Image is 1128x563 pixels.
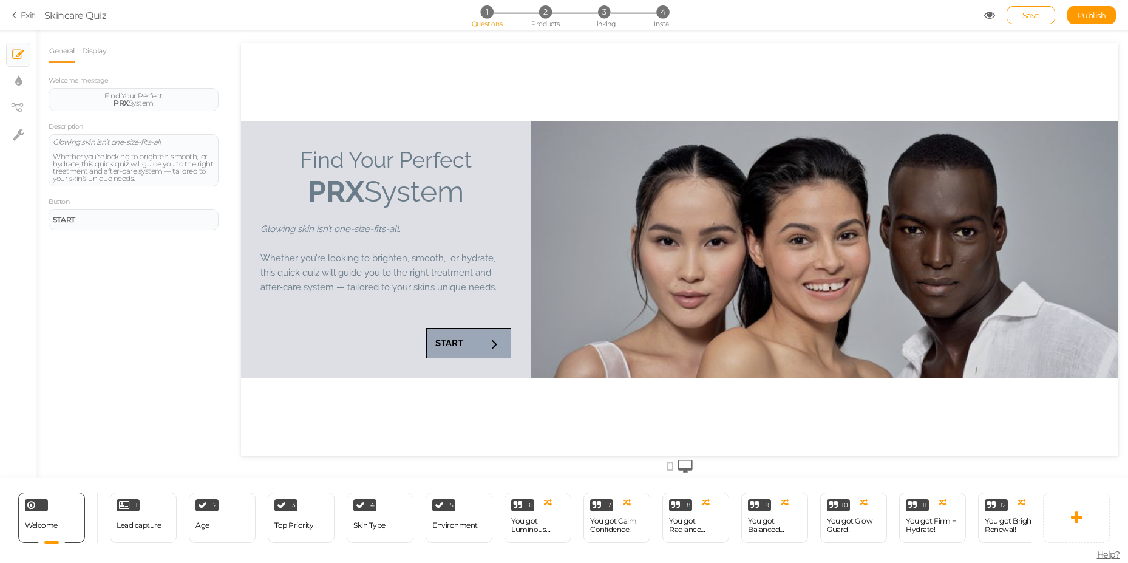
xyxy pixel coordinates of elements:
div: You got Luminous Defense! [511,517,565,534]
div: 12 You got Bright Renewal! [978,493,1045,543]
span: 4 [370,502,375,508]
div: You got Firm + Hydrate! [906,517,959,534]
div: 2 Age [189,493,256,543]
strong: START [194,295,222,306]
div: You got Bright Renewal! [985,517,1038,534]
span: 1 [135,502,138,508]
span: 1 [480,5,493,18]
div: You got Balanced Renewal! [748,517,801,534]
span: Publish [1078,10,1106,20]
span: Save [1022,10,1040,20]
div: 8 You got Radiance Reset! [662,493,729,543]
span: Linking [593,19,615,28]
span: Find Your Perfect [59,104,231,130]
span: 12 [1000,502,1005,508]
div: 11 You got Firm + Hydrate! [899,493,966,543]
span: Help? [1097,549,1120,560]
span: 7 [608,502,611,508]
div: Skin Type [353,521,386,530]
strong: START [53,215,75,224]
span: Install [654,19,671,28]
em: Glowing skin isn’t one-size-fits-all. [53,137,161,146]
em: Glowing skin isn’t one-size-fits-all. [19,181,160,192]
li: 4 Install [634,5,691,18]
span: 9 [766,502,769,508]
div: Welcome [18,493,85,543]
li: 1 Questions [458,5,515,18]
div: 4 Skin Type [347,493,413,543]
div: You got Glow Guard! [827,517,880,534]
strong: PRX [114,98,129,107]
li: 2 Products [517,5,574,18]
li: 3 Linking [576,5,633,18]
span: System [67,132,223,166]
div: Save [1007,6,1055,24]
span: 2 [539,5,552,18]
span: 2 [213,502,217,508]
div: 6 You got Luminous Defense! [505,493,571,543]
div: Lead capture [117,521,161,530]
span: Whether you’re looking to brighten, smooth, or hydrate, this quick quiz will guide you to the rig... [19,210,256,250]
div: Skincare Quiz [44,8,107,22]
div: Age [195,521,209,530]
div: 9 You got Balanced Renewal! [741,493,808,543]
span: 10 [841,502,848,508]
div: You got Radiance Reset! [669,517,722,534]
label: Button [49,198,69,206]
a: Exit [12,9,35,21]
span: Find Your Perfect [104,91,163,100]
a: General [49,39,75,63]
div: 10 You got Glow Guard! [820,493,887,543]
label: Description [49,123,83,131]
span: Whether you’re looking to brighten, smooth, or hydrate, this quick quiz will guide you to the rig... [53,152,213,183]
span: Questions [472,19,503,28]
div: 5 Environment [426,493,492,543]
span: 3 [292,502,296,508]
label: Welcome message [49,77,109,85]
div: 7 You got Calm Confidence! [583,493,650,543]
div: 3 Top Priority [268,493,335,543]
div: Environment [432,521,478,530]
span: 3 [598,5,611,18]
span: 6 [529,502,532,508]
div: Top Priority [274,521,313,530]
span: Welcome [25,520,58,530]
span: Products [531,19,560,28]
strong: PRX [67,132,123,166]
div: 1 Lead capture [110,493,177,543]
span: 11 [922,502,926,508]
a: Display [81,39,107,63]
span: 4 [656,5,669,18]
span: 5 [450,502,454,508]
div: You got Calm Confidence! [590,517,644,534]
span: 8 [687,502,690,508]
span: System [114,98,154,107]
